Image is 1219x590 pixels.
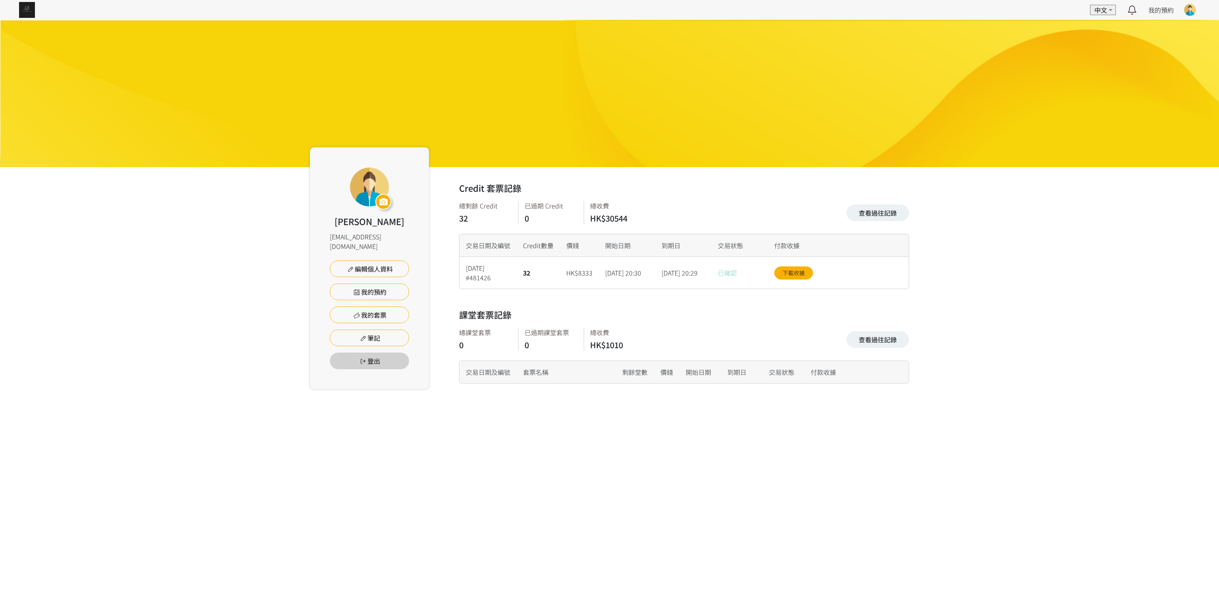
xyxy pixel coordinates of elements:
[711,257,768,289] div: 已確認
[590,339,642,351] div: HK$1010
[679,361,721,383] div: 開始日期
[721,361,763,383] div: 到期日
[460,234,517,257] div: 交易日期及編號
[560,234,599,257] div: 價錢
[330,260,409,277] a: 編輯個人資料
[560,257,599,289] div: HK$8333
[459,328,510,337] div: 總課堂套票
[19,2,35,18] img: img_61c0148bb0266
[330,330,409,346] a: 筆記
[525,201,576,210] div: 已過期 Credit
[459,201,510,210] div: 總剩餘 Credit
[525,212,576,224] div: 0
[616,361,654,383] div: 剩餘堂數
[711,234,768,257] div: 交易狀態
[590,212,642,224] div: HK$30544
[517,234,560,257] div: Credit數量
[459,212,510,224] div: 32
[590,201,642,210] div: 總收費
[330,283,409,300] a: 我的預約
[330,232,409,251] div: [EMAIL_ADDRESS][DOMAIN_NAME]
[460,257,517,289] div: [DATE] #481426
[517,361,616,383] div: 套票名稱
[460,361,517,383] div: 交易日期及編號
[330,353,409,369] button: 登出
[517,257,560,289] div: 32
[599,257,655,289] div: [DATE] 20:30
[768,234,852,257] div: 付款收據
[330,307,409,323] a: 我的套票
[459,181,521,195] h2: Credit 套票記錄
[655,257,711,289] div: [DATE] 20:29
[335,215,404,228] div: [PERSON_NAME]
[804,361,867,383] div: 付款收據
[654,361,679,383] div: 價錢
[846,331,909,348] a: 查看過往記錄
[1148,5,1174,15] a: 我的預約
[459,308,511,321] h2: 課堂套票記錄
[525,339,576,351] div: 0
[459,339,510,351] div: 0
[774,266,813,280] a: 下載收據
[763,361,804,383] div: 交易狀態
[599,234,655,257] div: 開始日期
[590,328,642,337] div: 總收費
[525,328,576,337] div: 已過期課堂套票
[655,234,711,257] div: 到期日
[846,204,909,221] a: 查看過往記錄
